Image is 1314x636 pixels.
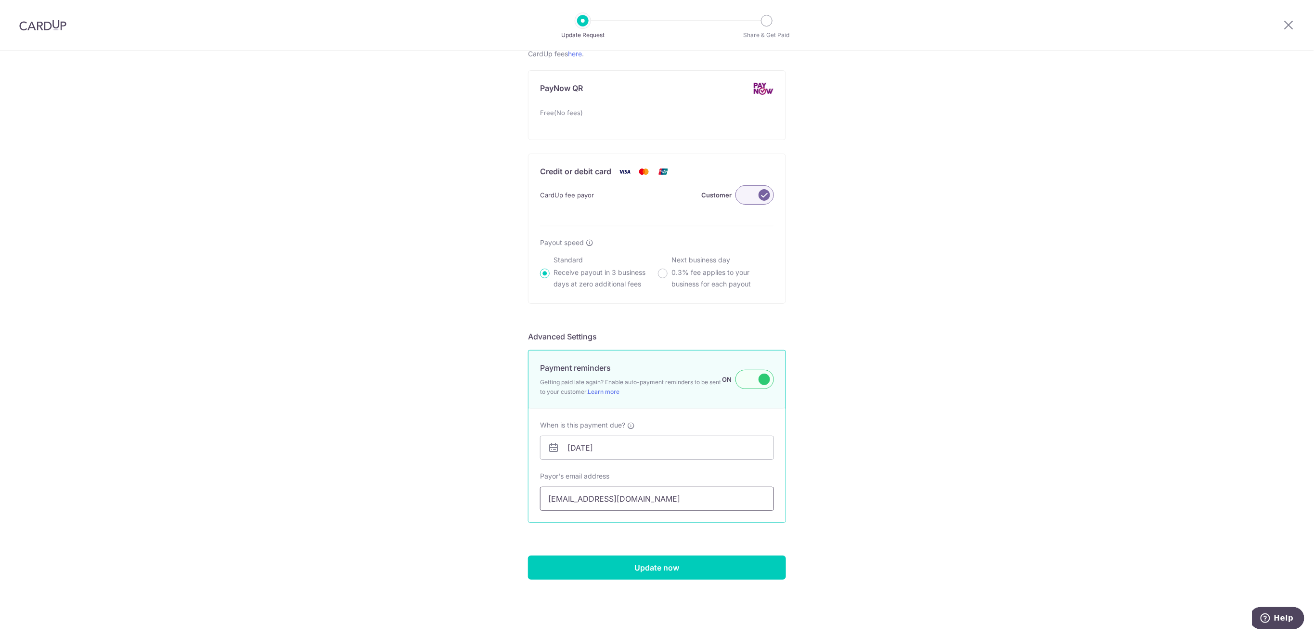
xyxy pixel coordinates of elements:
span: translation missing: en.company.payment_requests.form.header.labels.advanced_settings [528,332,597,341]
span: Help [22,7,41,15]
iframe: Opens a widget where you can find more information [1252,607,1304,631]
label: ON [722,374,732,385]
span: Getting paid late again? Enable auto-payment reminders to be sent to your customer. [540,377,722,397]
label: Payor's email address [540,471,609,481]
img: PayNow [753,82,774,95]
input: DD/MM/YYYY [540,436,774,460]
span: When is this payment due? [540,421,625,429]
img: CardUp [19,19,66,31]
a: Learn more [588,388,619,395]
p: Standard [554,255,656,265]
label: Customer [701,189,732,201]
div: Payment reminders Getting paid late again? Enable auto-payment reminders to be sent to your custo... [540,362,774,397]
p: Payment reminders [540,362,611,374]
p: Share & Get Paid [731,30,802,40]
input: Update now [528,556,786,580]
p: Next business day [671,255,774,265]
p: Receive payout in 3 business days at zero additional fees [554,267,656,290]
span: Free(No fees) [540,107,583,118]
span: CardUp fee payor [540,189,594,201]
input: Email [540,487,774,511]
p: Credit or debit card [540,166,611,178]
img: Mastercard [634,166,654,178]
p: PayNow QR [540,82,583,95]
img: Visa [615,166,634,178]
p: Update Request [547,30,618,40]
a: here [568,50,582,58]
img: Union Pay [654,166,673,178]
div: Payout speed [540,238,774,247]
p: 0.3% fee applies to your business for each payout [671,267,774,290]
